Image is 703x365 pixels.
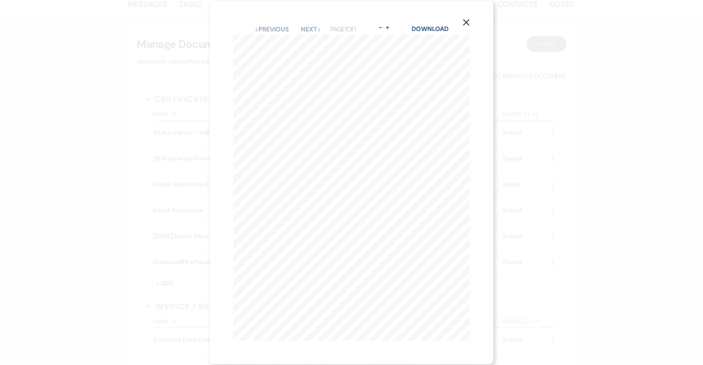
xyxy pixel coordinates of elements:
[330,24,356,35] p: Page 1 of 1
[412,25,448,33] a: Download
[384,24,391,31] button: +
[377,24,383,31] button: -
[301,26,321,33] button: Next
[254,26,289,33] button: Previous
